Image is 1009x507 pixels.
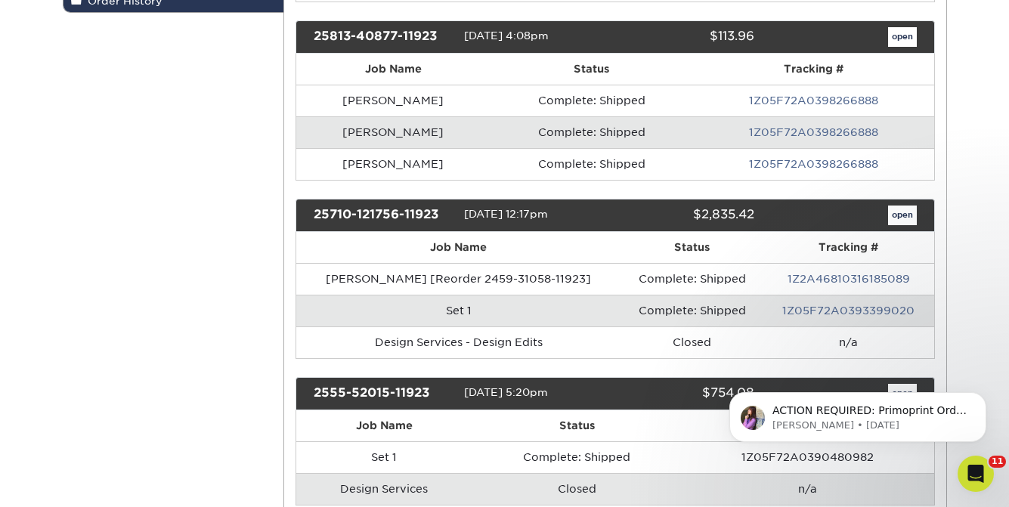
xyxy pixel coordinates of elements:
[464,29,549,42] span: [DATE] 4:08pm
[621,263,763,295] td: Complete: Shipped
[296,410,472,441] th: Job Name
[296,54,490,85] th: Job Name
[989,456,1006,468] span: 11
[66,44,260,431] span: ACTION REQUIRED: Primoprint Order 25918-34953-11923 Thank you for placing your print order with P...
[472,473,682,505] td: Closed
[296,232,621,263] th: Job Name
[296,326,621,358] td: Design Services - Design Edits
[296,85,490,116] td: [PERSON_NAME]
[296,441,472,473] td: Set 1
[490,116,694,148] td: Complete: Shipped
[302,27,464,47] div: 25813-40877-11923
[707,360,1009,466] iframe: Intercom notifications message
[490,148,694,180] td: Complete: Shipped
[296,473,472,505] td: Design Services
[464,208,548,220] span: [DATE] 12:17pm
[66,58,261,72] p: Message from Erica, sent 1w ago
[749,126,878,138] a: 1Z05F72A0398266888
[788,273,910,285] a: 1Z2A46810316185089
[621,326,763,358] td: Closed
[472,410,682,441] th: Status
[296,116,490,148] td: [PERSON_NAME]
[888,27,917,47] a: open
[958,456,994,492] iframe: Intercom live chat
[296,148,490,180] td: [PERSON_NAME]
[490,85,694,116] td: Complete: Shipped
[763,232,934,263] th: Tracking #
[888,206,917,225] a: open
[464,386,548,398] span: [DATE] 5:20pm
[763,326,934,358] td: n/a
[296,263,621,295] td: [PERSON_NAME] [Reorder 2459-31058-11923]
[604,206,766,225] div: $2,835.42
[749,94,878,107] a: 1Z05F72A0398266888
[472,441,682,473] td: Complete: Shipped
[302,206,464,225] div: 25710-121756-11923
[621,232,763,263] th: Status
[682,410,934,441] th: Tracking #
[682,441,934,473] td: 1Z05F72A0390480982
[296,295,621,326] td: Set 1
[490,54,694,85] th: Status
[782,305,915,317] a: 1Z05F72A0393399020
[604,27,766,47] div: $113.96
[749,158,878,170] a: 1Z05F72A0398266888
[621,295,763,326] td: Complete: Shipped
[302,384,464,403] div: 2555-52015-11923
[604,384,766,403] div: $754.08
[694,54,934,85] th: Tracking #
[682,473,934,505] td: n/a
